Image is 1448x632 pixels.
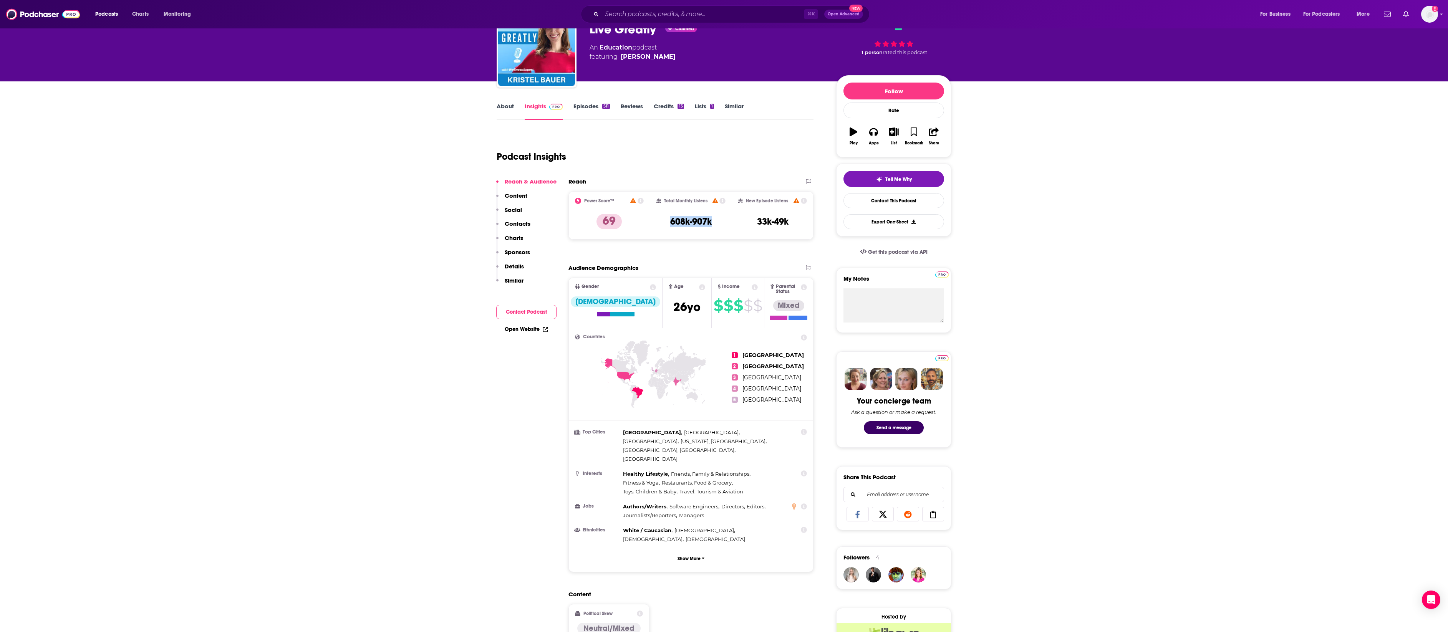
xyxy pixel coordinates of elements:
a: Share on X/Twitter [872,507,894,521]
div: Share [929,141,939,146]
span: rated this podcast [883,50,927,55]
img: Live Greatly [498,9,575,86]
button: Details [496,263,524,277]
button: Send a message [864,421,924,434]
h2: New Episode Listens [746,198,788,203]
div: List [891,141,897,146]
span: 1 person [862,50,883,55]
span: 2 [732,363,738,369]
p: Show More [678,556,701,561]
button: Content [496,192,527,206]
button: open menu [1298,8,1351,20]
span: [DEMOGRAPHIC_DATA] [686,536,745,542]
img: schoolofholisticmedicine [843,567,859,582]
span: Get this podcast via API [868,249,928,255]
span: 1 [732,352,738,358]
span: Fitness & Yoga [623,480,659,486]
span: , [623,535,684,544]
svg: Add a profile image [1432,6,1438,12]
span: Podcasts [95,9,118,20]
p: Charts [505,234,523,242]
div: 1 personrated this podcast [836,15,951,62]
p: Sponsors [505,248,530,256]
p: Similar [505,277,524,284]
button: Share [924,122,944,150]
p: Contacts [505,220,530,227]
span: , [623,502,668,511]
span: Parental Status [776,284,800,294]
h3: Ethnicities [575,528,620,533]
a: Share on Facebook [847,507,869,521]
span: [GEOGRAPHIC_DATA] [742,352,804,359]
span: Open Advanced [828,12,860,16]
button: open menu [90,8,128,20]
span: New [849,5,863,12]
span: For Podcasters [1303,9,1340,20]
span: Logged in as caitlinhogge [1421,6,1438,23]
span: Charts [132,9,149,20]
button: Apps [863,122,883,150]
span: [DEMOGRAPHIC_DATA] [623,536,683,542]
div: [DEMOGRAPHIC_DATA] [571,296,660,307]
span: 26 yo [673,299,701,314]
span: Countries [583,334,605,339]
span: , [721,502,745,511]
span: $ [734,299,743,312]
h3: Interests [575,471,620,476]
span: Age [674,284,684,289]
span: Authors/Writers [623,503,666,510]
h2: Political Skew [583,611,613,616]
span: , [669,502,719,511]
span: [GEOGRAPHIC_DATA] [742,374,801,381]
span: ⌘ K [804,9,818,19]
span: [GEOGRAPHIC_DATA] [623,429,681,435]
a: Charts [127,8,153,20]
span: Directors [721,503,744,510]
h1: Podcast Insights [497,151,566,162]
span: White / Caucasian [623,527,671,533]
span: [GEOGRAPHIC_DATA], [GEOGRAPHIC_DATA] [623,447,734,453]
a: Show notifications dropdown [1381,8,1394,21]
img: JohirMia [866,567,881,582]
span: , [623,437,679,446]
a: Lists1 [695,103,714,120]
div: Search podcasts, credits, & more... [588,5,877,23]
span: Income [722,284,740,289]
button: Social [496,206,522,220]
a: InsightsPodchaser Pro [525,103,563,120]
span: More [1357,9,1370,20]
span: Healthy Lifestyle [623,471,668,477]
span: , [623,511,677,520]
button: Charts [496,234,523,248]
label: My Notes [843,275,944,288]
a: About [497,103,514,120]
a: Show notifications dropdown [1400,8,1412,21]
span: $ [724,299,733,312]
h2: Content [568,591,807,598]
img: Sydney Profile [845,368,867,390]
span: Editors [747,503,764,510]
button: open menu [1351,8,1379,20]
div: [PERSON_NAME] [621,52,676,61]
img: Reginald [888,567,904,582]
img: Podchaser Pro [935,355,949,361]
div: Open Intercom Messenger [1422,591,1440,609]
span: featuring [590,52,676,61]
a: Copy Link [922,507,944,521]
img: Barbara Profile [870,368,892,390]
a: Similar [725,103,744,120]
span: , [623,478,660,487]
img: User Profile [1421,6,1438,23]
img: Podchaser - Follow, Share and Rate Podcasts [6,7,80,22]
span: Friends, Family & Relationships [671,471,749,477]
span: [GEOGRAPHIC_DATA] [742,385,801,392]
a: Open Website [505,326,548,333]
span: $ [753,299,762,312]
button: Show profile menu [1421,6,1438,23]
span: , [623,487,678,496]
span: , [747,502,765,511]
span: [GEOGRAPHIC_DATA] [623,456,678,462]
